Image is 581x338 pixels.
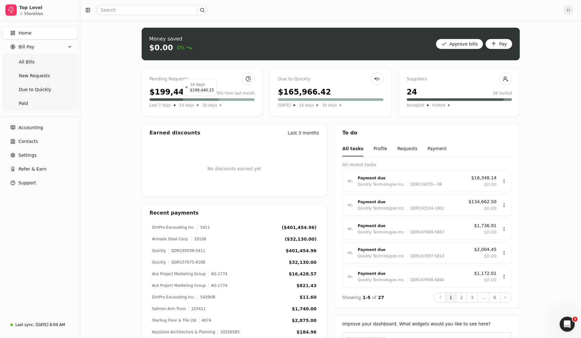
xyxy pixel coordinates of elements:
[198,225,210,230] div: 5411
[292,317,317,324] div: $2,875.00
[142,204,327,222] div: Recent payments
[489,292,500,303] button: 6
[149,76,255,83] div: Pending Requests
[292,306,317,312] div: $1,740.00
[469,199,497,205] span: $134,662.50
[19,124,43,131] span: Accounting
[4,97,76,110] a: Paid
[484,229,497,236] span: $0.00
[408,205,444,211] div: QDR193534-1801
[4,56,76,68] a: All Bills
[152,259,166,265] div: Quickly
[474,270,497,277] span: $1,172.01
[342,142,363,156] button: All tasks
[296,329,317,335] div: $184.96
[35,322,65,328] div: [DATE] 8:09 AM
[358,229,405,235] div: Quickly Technologies Inc.
[19,138,38,145] span: Contacts
[177,44,192,52] span: 0%
[299,102,314,108] span: 14 days
[358,223,469,229] div: Payment due
[199,318,211,323] div: 4674
[342,295,361,300] span: Showing
[208,155,261,182] div: No discounts earned yet
[467,292,478,303] button: 3
[358,277,405,283] div: Quickly Technologies Inc.
[278,76,383,83] div: Due to Quickly
[372,295,377,300] span: of
[322,102,337,108] span: 30 days
[152,318,196,323] div: Sterling Floor & Tile Ltd
[168,248,205,253] div: QDR195038-5411
[407,102,424,108] span: Accepted
[152,306,186,312] div: Salmon Arm Truss
[19,100,28,107] span: Paid
[3,163,78,175] button: Refer & Earn
[471,175,497,181] span: $16,348.14
[456,292,467,303] button: 2
[408,253,444,259] div: QDR167697-5814
[278,86,331,98] div: $165,966.42
[358,247,469,253] div: Payment due
[19,30,31,36] span: Home
[188,306,206,312] div: 103411
[486,39,512,49] button: Pay
[358,253,405,259] div: Quickly Technologies Inc.
[408,277,444,283] div: QDR167698-5884
[179,102,194,108] span: 14 days
[286,248,317,254] div: $401,454.96
[4,83,76,96] a: Due to Quickly
[19,166,46,172] span: Refer & Earn
[407,86,417,98] div: 24
[373,142,387,156] button: Profile
[342,161,512,168] div: All recent tasks
[3,121,78,134] a: Accounting
[3,27,78,39] a: Home
[149,43,173,53] div: $0.00
[432,102,445,108] span: Invited
[191,236,206,242] div: 18108
[168,259,205,265] div: QDR157075-8108
[3,135,78,148] a: Contacts
[342,321,512,327] div: Improve your dashboard. What widgets would you like to see here?
[363,295,371,300] span: 1 - 5
[484,181,497,188] span: $0.00
[152,329,215,335] div: Keystone Architecture & Planning
[152,225,195,230] div: DirtPro Excavating Inc.
[152,248,166,253] div: Quickly
[149,86,203,98] div: $199,440.25
[19,152,36,159] span: Settings
[97,5,207,15] input: Search
[3,41,78,53] button: Bill Pay
[573,317,578,322] span: 1
[408,229,444,235] div: QDR167689-5863
[436,39,483,49] button: Approve bills
[289,259,317,266] div: $32,130.00
[15,322,34,328] div: Last sync:
[19,73,50,79] span: New Requests
[149,102,171,108] span: Last 7 days
[24,12,43,16] div: 55 entities
[152,283,206,288] div: Ace Project Marketing Group
[484,277,497,283] span: $0.00
[445,292,456,303] button: 1
[215,90,255,96] div: 70% from last month
[407,76,512,83] div: Suppliers
[560,317,575,332] iframe: Intercom live chat
[4,69,76,82] a: New Requests
[474,222,497,229] span: $1,736.91
[335,124,519,142] div: To do
[358,175,466,181] div: Payment due
[149,35,192,43] div: Money saved
[358,199,464,205] div: Payment due
[208,271,227,277] div: AG-1774
[202,102,217,108] span: 30 days
[288,130,319,136] div: Last 3 months
[493,90,512,96] div: 26 invited
[484,253,497,259] span: $0.00
[289,271,317,277] div: $16,428.57
[218,329,240,335] div: 20250585
[563,5,573,15] button: H
[3,149,78,161] a: Settings
[296,282,317,289] div: $821.43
